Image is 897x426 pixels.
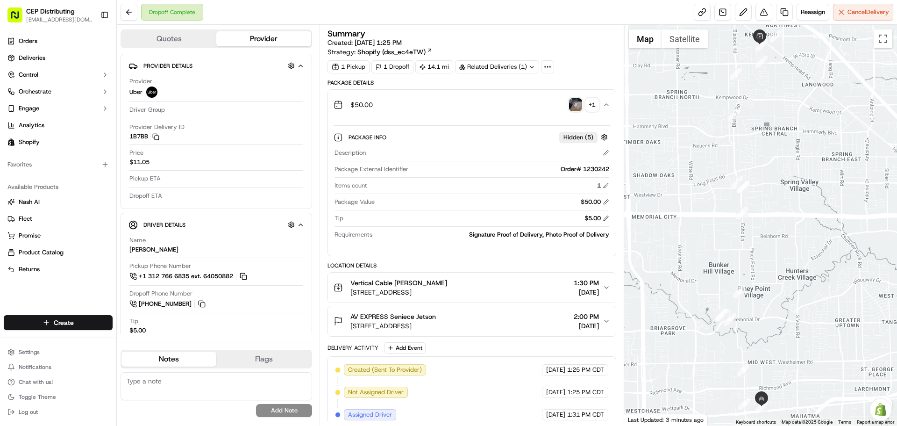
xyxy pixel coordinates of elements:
div: Location Details [327,262,616,269]
button: Promise [4,228,113,243]
div: 3 [755,56,768,68]
span: Uber [129,88,142,96]
span: [DATE] [546,388,565,397]
a: Nash AI [7,198,109,206]
span: [STREET_ADDRESS] [350,321,436,331]
h3: Summary [327,29,365,38]
span: Price [129,149,143,157]
a: Shopify (dss_ec4eTW) [357,47,433,57]
div: $50.00photo_proof_of_delivery image+1 [328,120,615,256]
span: Notifications [19,363,51,371]
button: Control [4,67,113,82]
button: Notifications [4,361,113,374]
span: Analytics [19,121,44,130]
div: 14.1 mi [415,60,453,73]
div: Package Details [327,79,616,87]
button: Engage [4,101,113,116]
span: Reassign [801,8,825,16]
button: Nash AI [4,195,113,209]
div: 1 Dropoff [371,60,413,73]
div: 10 [733,286,745,298]
span: 1:25 PM CDT [567,388,604,397]
div: + 1 [586,98,599,111]
div: 13 [724,313,736,325]
span: Create [54,318,74,327]
div: Strategy: [327,47,433,57]
button: Reassign [797,4,829,21]
div: [PERSON_NAME] [129,245,178,254]
span: Nash AI [19,198,40,206]
div: 4 [730,68,742,80]
div: 1 Pickup [327,60,370,73]
span: 2:00 PM [574,312,599,321]
span: Returns [19,265,40,274]
span: Map data ©2025 Google [782,419,833,425]
button: Keyboard shortcuts [736,419,776,426]
span: Orders [19,37,37,45]
span: Shopify (dss_ec4eTW) [357,47,426,57]
span: Provider [129,77,152,86]
span: Pickup Phone Number [129,262,191,270]
button: CEP Distributing [26,7,75,16]
button: Log out [4,405,113,419]
button: Provider [216,31,311,46]
span: Promise [19,231,41,240]
div: 8 [737,181,749,193]
button: Flags [216,352,311,367]
button: CEP Distributing[EMAIL_ADDRESS][DOMAIN_NAME] [4,4,97,26]
span: Requirements [335,231,372,239]
span: Chat with us! [19,378,53,386]
div: Order# 1230242 [412,165,609,173]
div: 6 [731,176,743,188]
span: +1 312 766 6835 ext. 64050882 [139,272,233,281]
a: [PHONE_NUMBER] [129,299,207,309]
button: +1 312 766 6835 ext. 64050882 [129,271,249,282]
span: Created (Sent To Provider) [348,366,422,374]
span: [DATE] [546,366,565,374]
div: 12 [715,309,727,321]
span: Fleet [19,215,32,223]
button: Show street map [629,29,662,48]
a: Open this area in Google Maps (opens a new window) [626,413,657,426]
a: Returns [7,265,109,274]
button: Create [4,315,113,330]
span: [DATE] [574,288,599,297]
span: Package Info [349,134,388,141]
a: Analytics [4,118,113,133]
span: Provider Details [143,62,192,70]
button: Driver Details [128,217,304,232]
span: Control [19,71,38,79]
button: Toggle fullscreen view [874,29,892,48]
div: Signature Proof of Delivery, Photo Proof of Delivery [376,231,609,239]
span: Driver Group [129,106,165,114]
button: Chat with us! [4,375,113,389]
button: photo_proof_of_delivery image+1 [569,98,599,111]
span: Dropoff ETA [129,192,162,200]
span: Driver Details [143,221,185,229]
button: Notes [121,352,216,367]
span: $50.00 [350,100,373,109]
button: Provider Details [128,58,304,73]
div: $5.00 [584,214,609,223]
a: Promise [7,231,109,240]
button: Settings [4,346,113,359]
button: Toggle Theme [4,390,113,404]
button: Product Catalog [4,245,113,260]
span: Tip [129,317,138,325]
button: AV EXPRESS Seniece Jetson[STREET_ADDRESS]2:00 PM[DATE] [328,306,615,336]
div: 15 [738,398,750,410]
span: Orchestrate [19,87,51,96]
span: $11.05 [129,158,149,166]
div: 1 [597,181,609,190]
div: Related Deliveries (1) [455,60,539,73]
span: [DATE] [574,321,599,331]
button: Show satellite imagery [662,29,708,48]
span: Pickup ETA [129,174,161,183]
img: uber-new-logo.jpeg [146,87,157,98]
a: Terms (opens in new tab) [838,419,851,425]
span: Created: [327,38,402,47]
a: Fleet [7,215,109,223]
span: Product Catalog [19,248,64,257]
button: 1B7BB [129,132,159,141]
